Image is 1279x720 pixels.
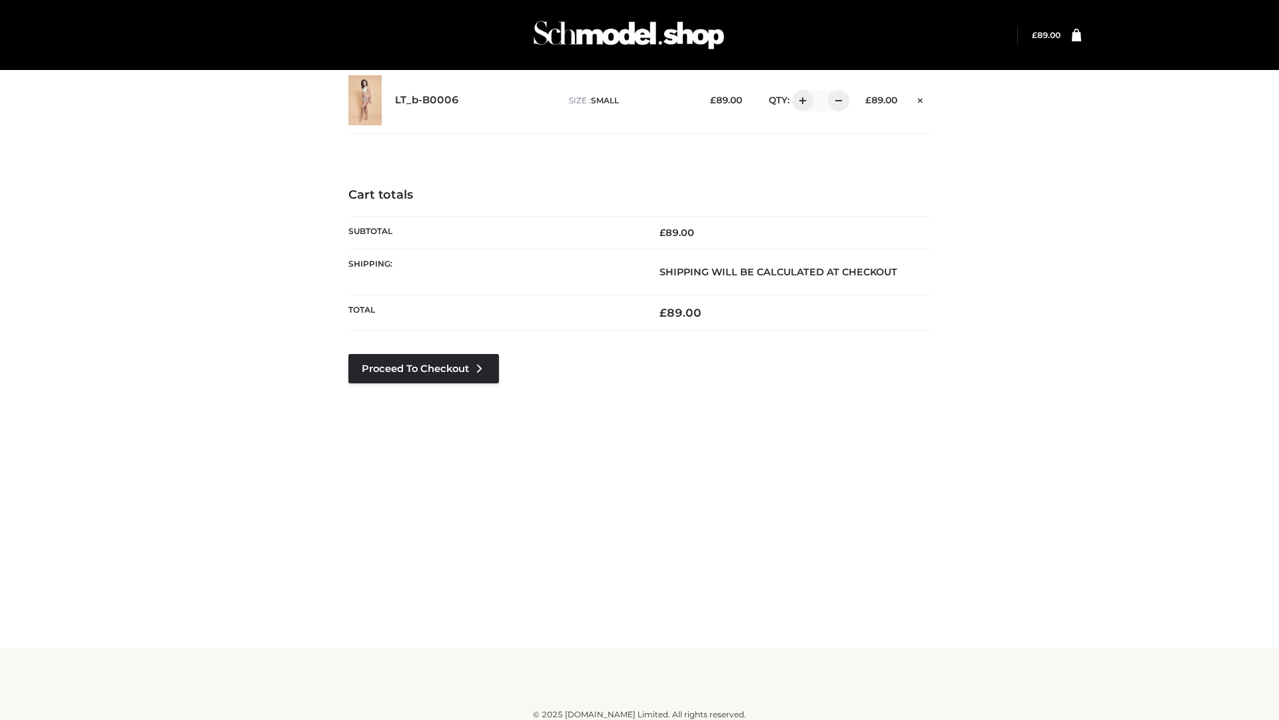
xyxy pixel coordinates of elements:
[659,227,694,239] bdi: 89.00
[529,9,729,61] img: Schmodel Admin 964
[591,95,619,105] span: SMALL
[755,90,845,111] div: QTY:
[348,188,931,203] h4: Cart totals
[348,75,382,125] img: LT_b-B0006 - SMALL
[659,227,665,239] span: £
[348,295,639,331] th: Total
[1032,30,1037,40] span: £
[395,94,459,107] a: LT_b-B0006
[710,95,742,105] bdi: 89.00
[569,95,689,107] p: size :
[659,306,701,319] bdi: 89.00
[348,216,639,249] th: Subtotal
[865,95,897,105] bdi: 89.00
[348,249,639,295] th: Shipping:
[911,90,931,107] a: Remove this item
[659,266,897,278] strong: Shipping will be calculated at checkout
[710,95,716,105] span: £
[865,95,871,105] span: £
[659,306,667,319] span: £
[1032,30,1061,40] a: £89.00
[1032,30,1061,40] bdi: 89.00
[348,354,499,383] a: Proceed to Checkout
